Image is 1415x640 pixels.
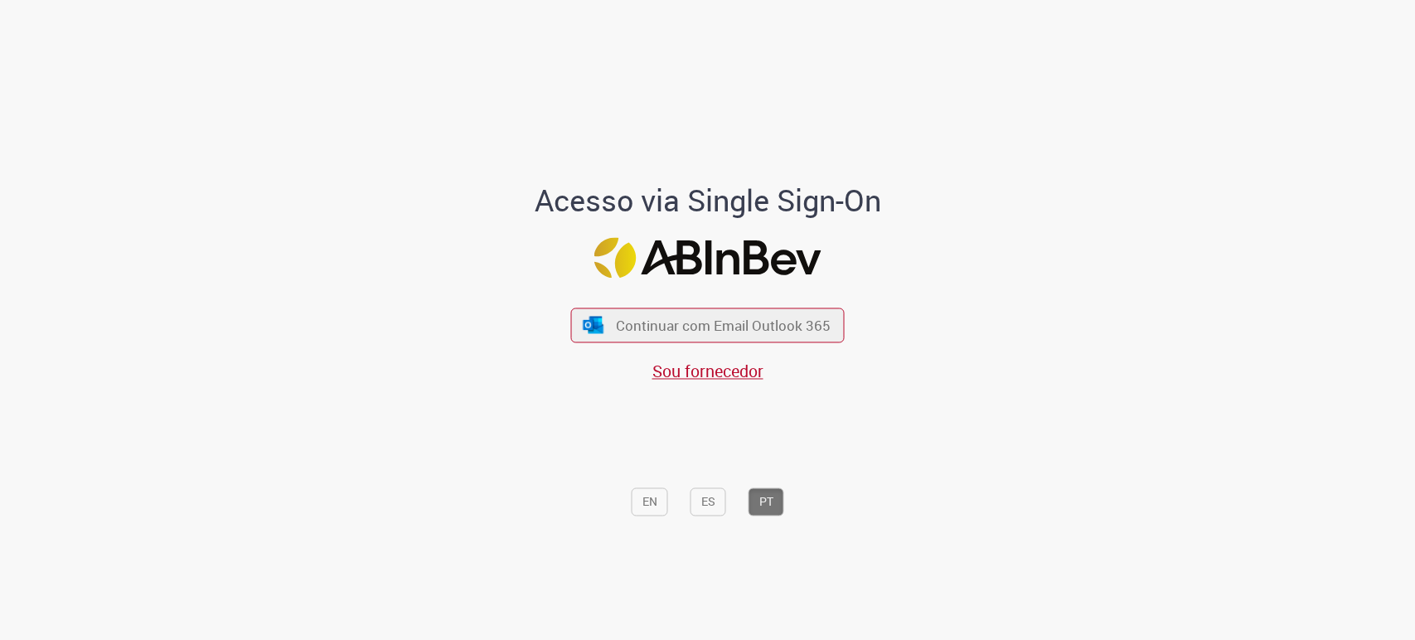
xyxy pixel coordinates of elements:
h1: Acesso via Single Sign-On [477,185,938,218]
img: Logo ABInBev [594,237,821,278]
button: ES [691,488,726,516]
img: ícone Azure/Microsoft 360 [581,316,604,333]
button: ícone Azure/Microsoft 360 Continuar com Email Outlook 365 [571,308,845,342]
span: Continuar com Email Outlook 365 [616,316,831,335]
a: Sou fornecedor [652,360,763,382]
button: PT [749,488,784,516]
button: EN [632,488,668,516]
